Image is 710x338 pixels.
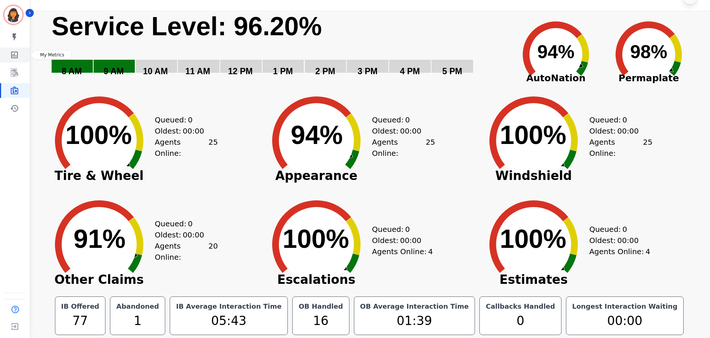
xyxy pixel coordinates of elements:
div: Queued: [155,218,211,229]
text: Service Level: 96.20% [52,12,322,41]
img: Bordered avatar [4,6,22,24]
div: OB Average Interaction Time [359,301,470,312]
text: 100% [500,121,566,150]
span: 0 [405,114,410,125]
div: Queued: [372,224,428,235]
span: 20 [208,240,218,263]
div: 0 [484,312,557,330]
div: Abandoned [115,301,160,312]
span: 0 [188,218,193,229]
div: IB Average Interaction Time [175,301,283,312]
div: Agents Online: [372,246,435,257]
text: 11 AM [185,66,210,76]
text: 12 PM [228,66,253,76]
text: 91% [74,224,126,253]
span: 4 [428,246,433,257]
span: Other Claims [43,276,155,283]
div: 05:43 [175,312,283,330]
text: 94% [291,121,343,150]
div: Oldest: [155,229,211,240]
span: Permaplate [602,71,695,85]
span: 25 [208,137,218,159]
span: 0 [622,114,627,125]
text: 5 PM [442,66,462,76]
div: OB Handled [297,301,344,312]
div: 16 [297,312,344,330]
div: IB Offered [60,301,101,312]
div: Agents Online: [372,137,435,159]
span: AutoNation [509,71,602,85]
span: Appearance [261,172,372,180]
span: 00:00 [400,235,421,246]
span: Escalations [261,276,372,283]
span: 0 [405,224,410,235]
div: 01:39 [359,312,470,330]
div: Callbacks Handled [484,301,557,312]
text: 8 AM [62,66,82,76]
svg: Service Level: 0% [51,11,508,87]
div: Longest Interaction Waiting [571,301,679,312]
text: 3 PM [358,66,378,76]
div: Queued: [155,114,211,125]
text: 1 PM [273,66,293,76]
text: 94% [537,42,574,62]
text: 2 PM [315,66,335,76]
span: 00:00 [183,125,204,137]
span: Estimates [478,276,589,283]
div: Agents Online: [589,246,652,257]
div: Agents Online: [155,137,218,159]
div: Queued: [589,114,645,125]
text: 100% [500,224,566,253]
div: Queued: [589,224,645,235]
span: 00:00 [617,235,639,246]
div: Oldest: [589,235,645,246]
div: Queued: [372,114,428,125]
span: 00:00 [617,125,639,137]
div: Oldest: [372,125,428,137]
text: 10 AM [143,66,168,76]
text: 98% [630,42,667,62]
div: 1 [115,312,160,330]
div: 00:00 [571,312,679,330]
text: 4 PM [400,66,420,76]
span: 0 [188,114,193,125]
span: Windshield [478,172,589,180]
span: 0 [622,224,627,235]
span: 00:00 [400,125,421,137]
text: 100% [65,121,132,150]
div: Agents Online: [589,137,652,159]
span: 00:00 [183,229,204,240]
div: Oldest: [155,125,211,137]
span: 25 [426,137,435,159]
div: Agents Online: [155,240,218,263]
span: 4 [645,246,650,257]
div: Oldest: [589,125,645,137]
div: Oldest: [372,235,428,246]
span: Tire & Wheel [43,172,155,180]
text: 100% [283,224,349,253]
span: 25 [643,137,652,159]
text: 9 AM [104,66,124,76]
div: 77 [60,312,101,330]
